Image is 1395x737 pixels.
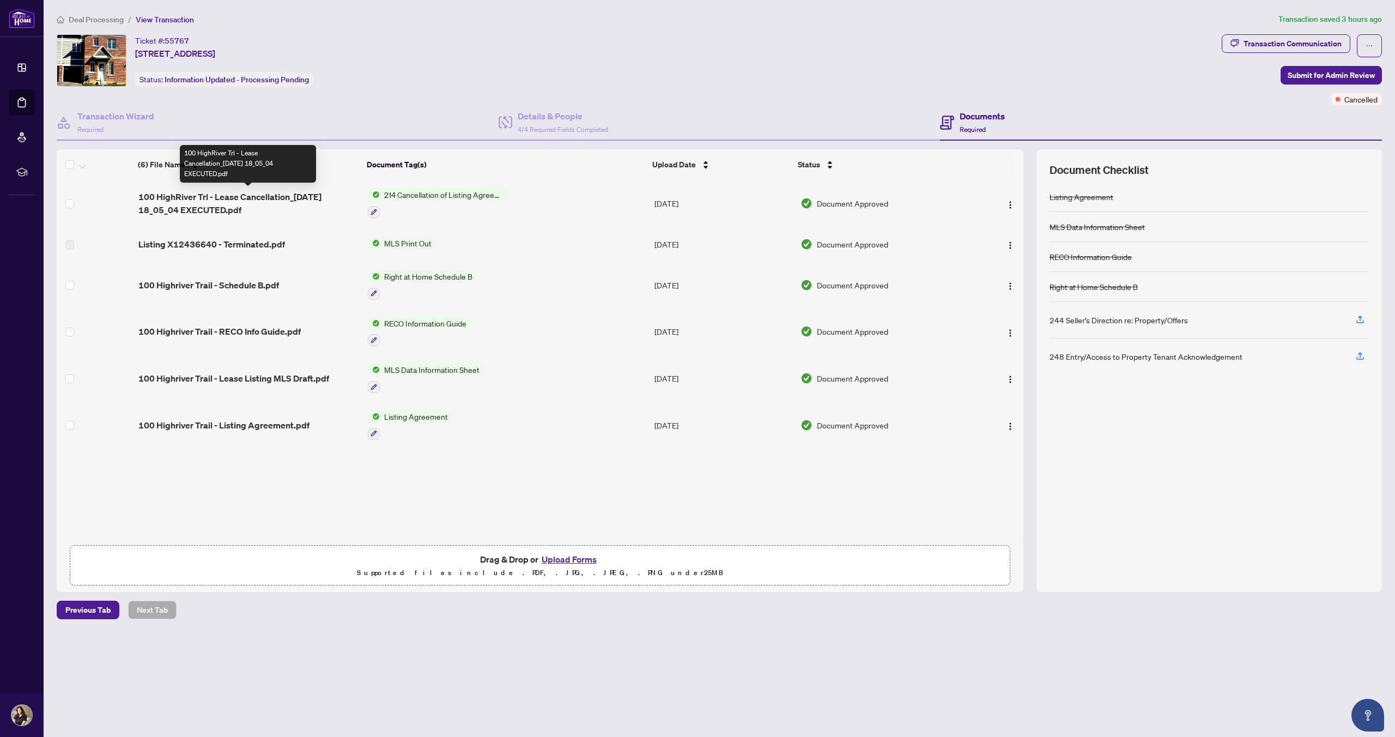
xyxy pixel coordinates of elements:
[135,34,189,47] div: Ticket #:
[1006,201,1015,209] img: Logo
[1006,241,1015,250] img: Logo
[368,189,380,201] img: Status Icon
[368,317,471,347] button: Status IconRECO Information Guide
[70,546,1010,586] span: Drag & Drop orUpload FormsSupported files include .PDF, .JPG, .JPEG, .PNG under25MB
[9,8,35,28] img: logo
[1002,276,1019,294] button: Logo
[180,145,316,183] div: 100 HighRiver Trl - Lease Cancellation_[DATE] 18_05_04 EXECUTED.pdf
[380,189,509,201] span: 214 Cancellation of Listing Agreement - Authority to Offer for Lease
[1344,93,1378,105] span: Cancelled
[1002,235,1019,253] button: Logo
[368,270,380,282] img: Status Icon
[1278,13,1382,26] article: Transaction saved 3 hours ago
[136,15,194,25] span: View Transaction
[57,16,64,23] span: home
[800,325,812,337] img: Document Status
[650,227,796,262] td: [DATE]
[368,410,380,422] img: Status Icon
[138,190,359,216] span: 100 HighRiver Trl - Lease Cancellation_[DATE] 18_05_04 EXECUTED.pdf
[817,197,888,209] span: Document Approved
[817,279,888,291] span: Document Approved
[1050,314,1188,326] div: 244 Seller’s Direction re: Property/Offers
[77,566,1003,579] p: Supported files include .PDF, .JPG, .JPEG, .PNG under 25 MB
[650,262,796,309] td: [DATE]
[368,237,380,249] img: Status Icon
[1002,370,1019,387] button: Logo
[165,36,189,46] span: 55767
[1050,162,1149,178] span: Document Checklist
[798,159,820,171] span: Status
[77,110,154,123] h4: Transaction Wizard
[1006,282,1015,291] img: Logo
[368,189,509,218] button: Status Icon214 Cancellation of Listing Agreement - Authority to Offer for Lease
[138,372,329,385] span: 100 Highriver Trail - Lease Listing MLS Draft.pdf
[650,309,796,355] td: [DATE]
[69,15,124,25] span: Deal Processing
[817,325,888,337] span: Document Approved
[648,149,793,180] th: Upload Date
[380,317,471,329] span: RECO Information Guide
[538,552,600,566] button: Upload Forms
[57,35,126,86] img: IMG-X12436640_1.jpg
[1366,42,1373,50] span: ellipsis
[800,279,812,291] img: Document Status
[650,402,796,449] td: [DATE]
[1351,699,1384,732] button: Open asap
[128,601,177,619] button: Next Tab
[800,197,812,209] img: Document Status
[1281,66,1382,84] button: Submit for Admin Review
[650,180,796,227] td: [DATE]
[1244,35,1342,52] div: Transaction Communication
[793,149,970,180] th: Status
[1006,329,1015,337] img: Logo
[380,237,436,249] span: MLS Print Out
[480,552,600,566] span: Drag & Drop or
[135,72,313,87] div: Status:
[368,237,436,249] button: Status IconMLS Print Out
[960,110,1005,123] h4: Documents
[138,159,185,171] span: (6) File Name
[1006,375,1015,384] img: Logo
[362,149,648,180] th: Document Tag(s)
[1288,67,1375,84] span: Submit for Admin Review
[817,419,888,431] span: Document Approved
[138,238,285,251] span: Listing X12436640 - Terminated.pdf
[65,601,111,619] span: Previous Tab
[960,125,986,134] span: Required
[800,372,812,384] img: Document Status
[11,705,32,726] img: Profile Icon
[380,364,484,376] span: MLS Data Information Sheet
[518,125,608,134] span: 4/4 Required Fields Completed
[1002,195,1019,212] button: Logo
[138,325,301,338] span: 100 Highriver Trail - RECO Info Guide.pdf
[1050,191,1113,203] div: Listing Agreement
[1050,251,1132,263] div: RECO Information Guide
[380,410,452,422] span: Listing Agreement
[518,110,608,123] h4: Details & People
[1222,34,1350,53] button: Transaction Communication
[1002,416,1019,434] button: Logo
[800,419,812,431] img: Document Status
[368,410,452,440] button: Status IconListing Agreement
[368,317,380,329] img: Status Icon
[134,149,362,180] th: (6) File Name
[652,159,696,171] span: Upload Date
[368,270,477,300] button: Status IconRight at Home Schedule B
[380,270,477,282] span: Right at Home Schedule B
[135,47,215,60] span: [STREET_ADDRESS]
[368,364,380,376] img: Status Icon
[1050,351,1242,363] div: 248 Entry/Access to Property Tenant Acknowledgement
[650,355,796,402] td: [DATE]
[1050,281,1138,293] div: Right at Home Schedule B
[1006,422,1015,431] img: Logo
[368,364,484,393] button: Status IconMLS Data Information Sheet
[165,75,309,84] span: Information Updated - Processing Pending
[138,279,279,292] span: 100 Highriver Trail - Schedule B.pdf
[800,238,812,250] img: Document Status
[817,238,888,250] span: Document Approved
[128,13,131,26] li: /
[57,601,119,619] button: Previous Tab
[817,372,888,384] span: Document Approved
[77,125,104,134] span: Required
[138,419,310,432] span: 100 Highriver Trail - Listing Agreement.pdf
